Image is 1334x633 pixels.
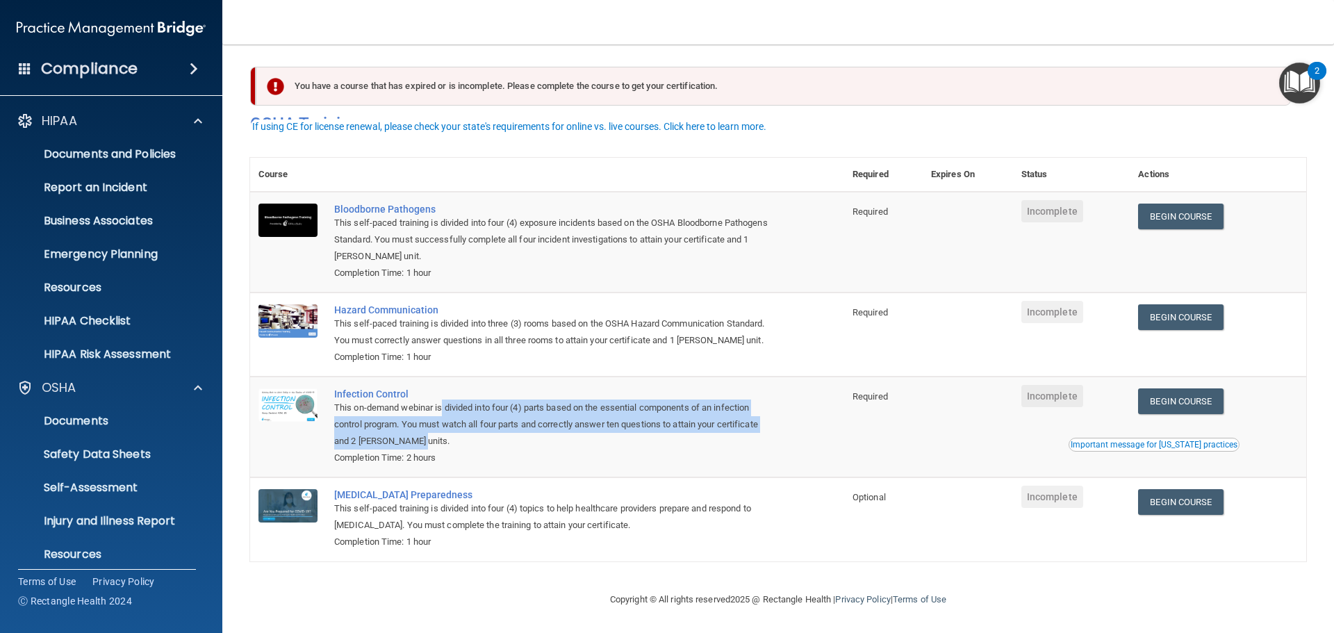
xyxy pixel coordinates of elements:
[334,534,775,550] div: Completion Time: 1 hour
[18,594,132,608] span: Ⓒ Rectangle Health 2024
[1315,71,1319,89] div: 2
[18,575,76,589] a: Terms of Use
[334,315,775,349] div: This self-paced training is divided into three (3) rooms based on the OSHA Hazard Communication S...
[853,492,886,502] span: Optional
[853,307,888,318] span: Required
[9,514,199,528] p: Injury and Illness Report
[252,122,766,131] div: If using CE for license renewal, please check your state's requirements for online vs. live cours...
[1138,489,1223,515] a: Begin Course
[9,247,199,261] p: Emergency Planning
[17,15,206,42] img: PMB logo
[334,388,775,400] a: Infection Control
[9,447,199,461] p: Safety Data Sheets
[923,158,1013,192] th: Expires On
[1279,63,1320,104] button: Open Resource Center, 2 new notifications
[334,304,775,315] a: Hazard Communication
[250,120,768,133] button: If using CE for license renewal, please check your state's requirements for online vs. live cours...
[9,347,199,361] p: HIPAA Risk Assessment
[267,78,284,95] img: exclamation-circle-solid-danger.72ef9ffc.png
[1138,204,1223,229] a: Begin Course
[1130,158,1306,192] th: Actions
[42,113,77,129] p: HIPAA
[9,281,199,295] p: Resources
[844,158,923,192] th: Required
[1021,385,1083,407] span: Incomplete
[9,314,199,328] p: HIPAA Checklist
[334,500,775,534] div: This self-paced training is divided into four (4) topics to help healthcare providers prepare and...
[9,181,199,195] p: Report an Incident
[17,113,202,129] a: HIPAA
[334,265,775,281] div: Completion Time: 1 hour
[41,59,138,79] h4: Compliance
[334,400,775,450] div: This on-demand webinar is divided into four (4) parts based on the essential components of an inf...
[1069,438,1240,452] button: Read this if you are a dental practitioner in the state of CA
[334,489,775,500] a: [MEDICAL_DATA] Preparedness
[835,594,890,605] a: Privacy Policy
[9,214,199,228] p: Business Associates
[1021,200,1083,222] span: Incomplete
[9,147,199,161] p: Documents and Policies
[853,206,888,217] span: Required
[9,481,199,495] p: Self-Assessment
[334,215,775,265] div: This self-paced training is divided into four (4) exposure incidents based on the OSHA Bloodborne...
[334,204,775,215] a: Bloodborne Pathogens
[1138,388,1223,414] a: Begin Course
[250,158,326,192] th: Course
[525,577,1032,622] div: Copyright © All rights reserved 2025 @ Rectangle Health | |
[9,548,199,561] p: Resources
[334,349,775,365] div: Completion Time: 1 hour
[256,67,1291,106] div: You have a course that has expired or is incomplete. Please complete the course to get your certi...
[1138,304,1223,330] a: Begin Course
[9,414,199,428] p: Documents
[853,391,888,402] span: Required
[17,379,202,396] a: OSHA
[42,379,76,396] p: OSHA
[334,450,775,466] div: Completion Time: 2 hours
[1021,301,1083,323] span: Incomplete
[893,594,946,605] a: Terms of Use
[92,575,155,589] a: Privacy Policy
[1071,441,1237,449] div: Important message for [US_STATE] practices
[1013,158,1130,192] th: Status
[250,114,1306,133] h4: OSHA Training
[1094,534,1317,590] iframe: Drift Widget Chat Controller
[1021,486,1083,508] span: Incomplete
